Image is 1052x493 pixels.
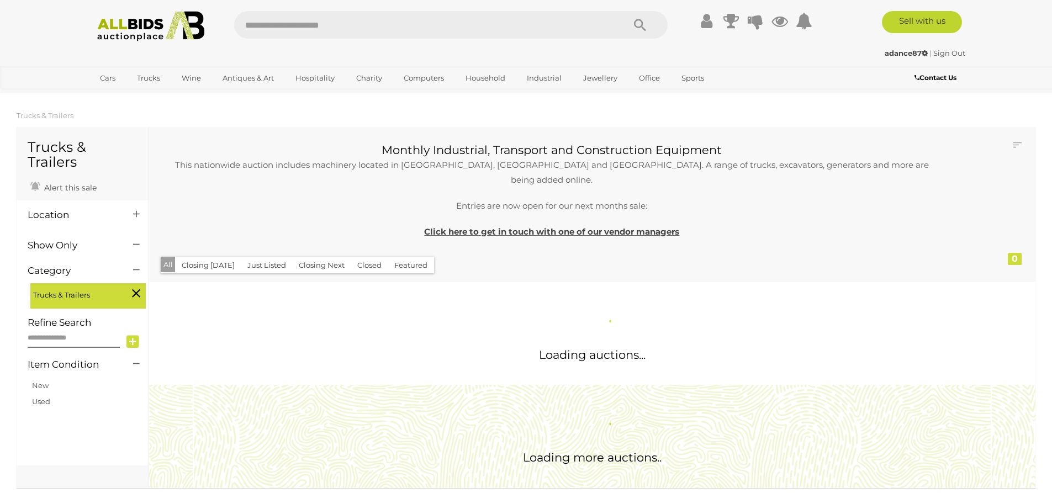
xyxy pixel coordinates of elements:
a: Jewellery [576,69,625,87]
a: Sports [674,69,711,87]
a: Charity [349,69,389,87]
span: | [929,49,932,57]
button: Closed [351,257,388,274]
a: Antiques & Art [215,69,281,87]
a: Household [458,69,512,87]
p: Entries are now open for our next months sale: [168,198,935,213]
button: Just Listed [241,257,293,274]
span: Loading auctions... [539,348,646,362]
h4: Show Only [28,240,117,251]
a: New [32,381,49,390]
a: Used [32,397,50,406]
h1: Trucks & Trailers [28,140,138,170]
span: Alert this sale [41,183,97,193]
a: Click here to get in touch with one of our vendor managers [424,226,679,237]
h4: Category [28,266,117,276]
h3: Monthly Industrial, Transport and Construction Equipment [168,144,935,156]
a: adance87 [885,49,929,57]
img: Allbids.com.au [91,11,211,41]
button: Search [612,11,668,39]
button: Featured [388,257,434,274]
a: Cars [93,69,123,87]
h4: Item Condition [28,359,117,370]
h4: Refine Search [28,317,146,328]
a: Contact Us [914,72,959,84]
a: Wine [175,69,208,87]
span: Trucks & Trailers [33,286,116,301]
a: Hospitality [288,69,342,87]
a: Alert this sale [28,178,99,195]
button: Closing [DATE] [175,257,241,274]
a: [GEOGRAPHIC_DATA] [93,87,186,105]
a: Sell with us [882,11,962,33]
p: This nationwide auction includes machinery located in [GEOGRAPHIC_DATA], [GEOGRAPHIC_DATA] and [G... [168,157,935,187]
a: Industrial [520,69,569,87]
strong: adance87 [885,49,928,57]
button: Closing Next [292,257,351,274]
a: Trucks [130,69,167,87]
a: Computers [397,69,451,87]
a: Office [632,69,667,87]
h4: Location [28,210,117,220]
a: Trucks & Trailers [17,111,73,120]
span: Loading more auctions.. [523,450,662,464]
button: All [161,257,176,273]
b: Contact Us [914,73,956,82]
div: 0 [1008,253,1022,265]
a: Sign Out [933,49,965,57]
